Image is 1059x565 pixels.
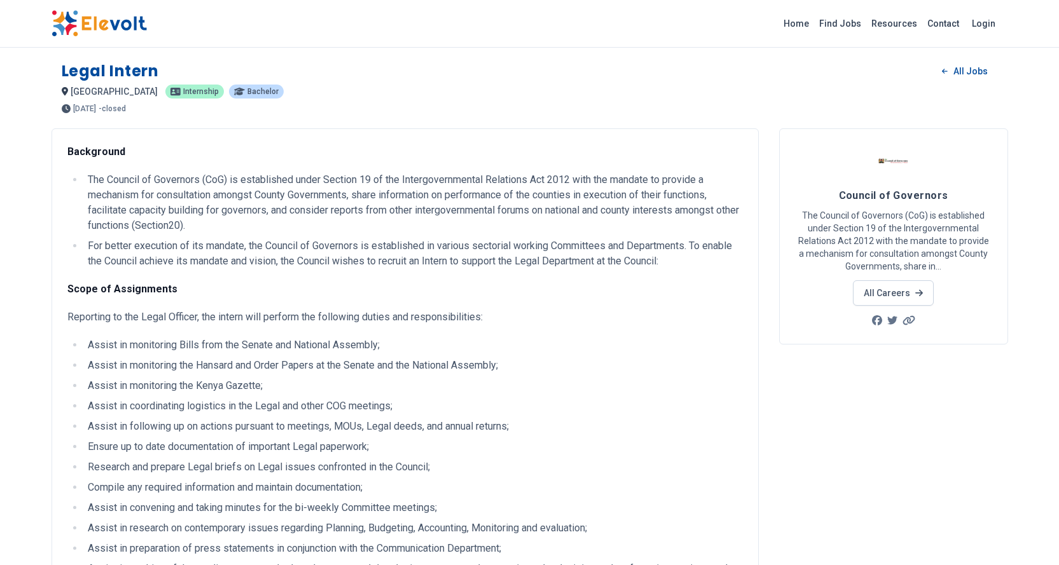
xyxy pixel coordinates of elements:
li: For better execution of its mandate, the Council of Governors is established in various sectorial... [84,238,743,269]
a: All Careers [853,280,934,306]
span: [DATE] [73,105,96,112]
li: Assist in coordinating logistics in the Legal and other COG meetings; [84,398,743,414]
a: Home [779,13,814,34]
p: Reporting to the Legal Officer, the intern will perform the following duties and responsibilities: [67,310,743,325]
span: Bachelor [247,88,279,95]
img: Council of Governors [878,144,910,176]
p: - closed [99,105,126,112]
span: [GEOGRAPHIC_DATA] [71,86,158,97]
li: Assist in monitoring the Hansard and Order Papers at the Senate and the National Assembly; [84,358,743,373]
li: Assist in research on contemporary issues regarding Planning, Budgeting, Accounting, Monitoring a... [84,521,743,536]
li: Ensure up to date documentation of important Legal paperwork; [84,439,743,454]
iframe: Advertisement [779,360,1008,538]
li: Assist in following up on actions pursuant to meetings, MOUs, Legal deeds, and annual returns; [84,419,743,434]
li: Assist in convening and taking minutes for the bi-weekly Committee meetings; [84,500,743,515]
span: Council of Governors [839,189,948,201]
strong: Background [67,146,125,158]
li: The Council of Governors (CoG) is established under Section 19 of the Intergovernmental Relations... [84,172,743,233]
li: Assist in preparation of press statements in conjunction with the Communication Department; [84,541,743,556]
h1: Legal Intern [62,61,159,81]
p: The Council of Governors (CoG) is established under Section 19 of the Intergovernmental Relations... [795,209,992,273]
li: Assist in monitoring Bills from the Senate and National Assembly; [84,337,743,353]
li: Assist in monitoring the Kenya Gazette; [84,378,743,393]
img: Elevolt [52,10,147,37]
a: All Jobs [932,62,997,81]
a: Contact [922,13,964,34]
a: Login [964,11,1003,36]
strong: Scope of Assignments [67,283,177,295]
li: Research and prepare Legal briefs on Legal issues confronted in the Council; [84,459,743,475]
span: internship [183,88,219,95]
li: Compile any required information and maintain documentation; [84,480,743,495]
a: Find Jobs [814,13,866,34]
a: Resources [866,13,922,34]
